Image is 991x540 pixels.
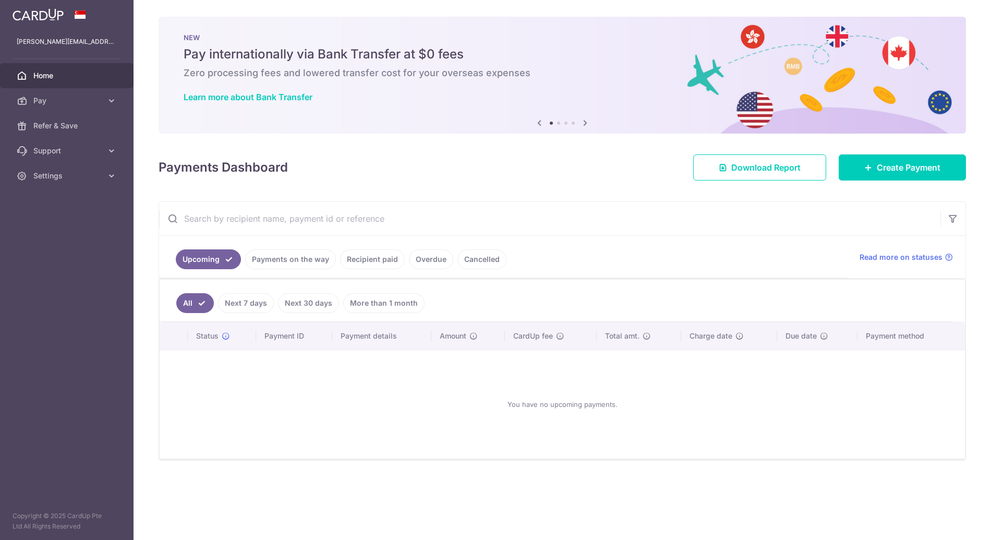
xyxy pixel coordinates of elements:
h4: Payments Dashboard [159,158,288,177]
p: NEW [184,33,941,42]
a: Learn more about Bank Transfer [184,92,312,102]
input: Search by recipient name, payment id or reference [159,202,940,235]
a: Next 7 days [218,293,274,313]
span: Amount [440,331,466,341]
span: Download Report [731,161,801,174]
span: Status [196,331,219,341]
a: Download Report [693,154,826,181]
span: Support [33,146,102,156]
h6: Zero processing fees and lowered transfer cost for your overseas expenses [184,67,941,79]
a: Next 30 days [278,293,339,313]
a: More than 1 month [343,293,425,313]
img: Bank transfer banner [159,17,966,134]
a: Payments on the way [245,249,336,269]
th: Payment details [332,322,431,350]
a: Create Payment [839,154,966,181]
div: You have no upcoming payments. [172,358,952,450]
span: Refer & Save [33,121,102,131]
a: Read more on statuses [860,252,953,262]
span: Create Payment [877,161,940,174]
span: Read more on statuses [860,252,942,262]
span: Due date [785,331,817,341]
a: Overdue [409,249,453,269]
a: Cancelled [457,249,506,269]
img: CardUp [13,8,64,21]
h5: Pay internationally via Bank Transfer at $0 fees [184,46,941,63]
span: Total amt. [605,331,639,341]
a: Recipient paid [340,249,405,269]
span: Charge date [690,331,732,341]
span: CardUp fee [513,331,553,341]
th: Payment method [857,322,965,350]
a: All [176,293,214,313]
a: Upcoming [176,249,241,269]
th: Payment ID [256,322,332,350]
iframe: Opens a widget where you can find more information [924,509,981,535]
span: Pay [33,95,102,106]
span: Settings [33,171,102,181]
span: Home [33,70,102,81]
p: [PERSON_NAME][EMAIL_ADDRESS][DOMAIN_NAME] [17,37,117,47]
